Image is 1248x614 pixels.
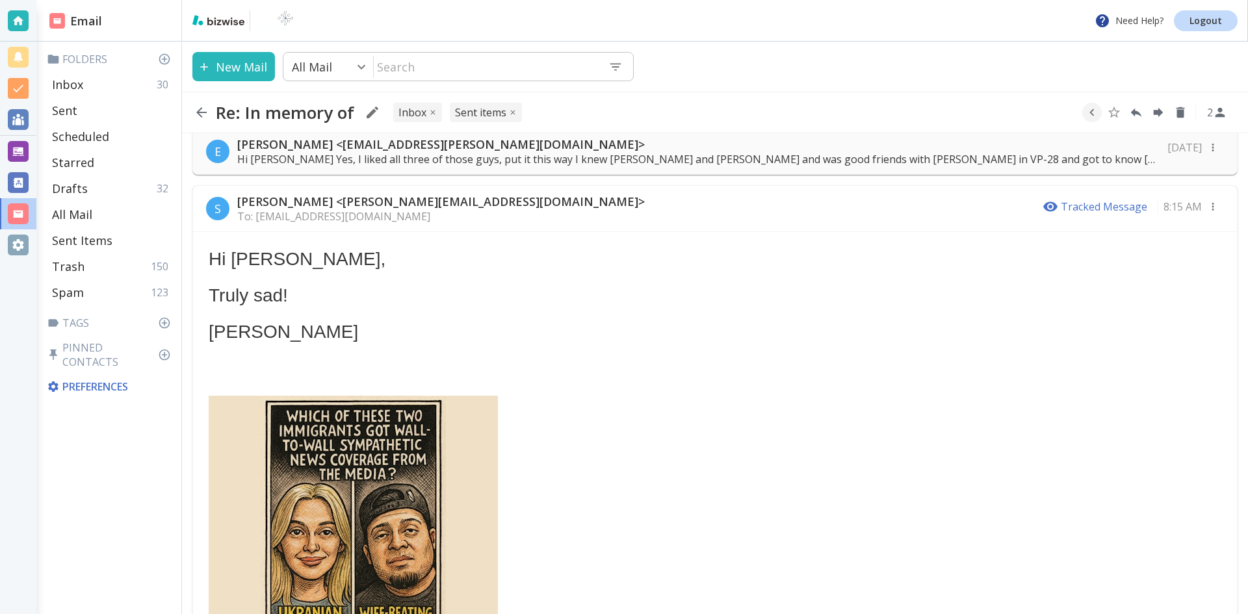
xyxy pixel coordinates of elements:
p: [PERSON_NAME] <[PERSON_NAME][EMAIL_ADDRESS][DOMAIN_NAME]> [237,194,645,209]
h2: Email [49,12,102,30]
p: 150 [151,259,174,274]
img: DashboardSidebarEmail.svg [49,13,65,29]
div: Trash150 [47,253,176,279]
div: Inbox30 [47,71,176,97]
a: Logout [1174,10,1238,31]
p: 8:15 AM [1163,199,1202,214]
p: [DATE] [1167,140,1202,155]
p: 32 [157,181,174,196]
div: All Mail [47,201,176,227]
div: Drafts32 [47,175,176,201]
div: Preferences [44,374,176,399]
p: Starred [52,155,94,170]
button: Tracked Message [1037,194,1152,220]
p: INBOX [398,105,426,120]
p: Need Help? [1095,13,1163,29]
div: Sent Items [47,227,176,253]
h2: Re: In memory of [216,102,354,123]
p: Drafts [52,181,88,196]
p: Pinned Contacts [47,340,176,369]
input: Search [374,53,598,80]
p: Spam [52,285,84,300]
p: [PERSON_NAME] <[EMAIL_ADDRESS][PERSON_NAME][DOMAIN_NAME]> [237,136,1160,152]
p: Logout [1189,16,1222,25]
p: Inbox [52,77,83,92]
p: 2 [1207,105,1213,120]
button: New Mail [192,52,275,81]
p: Tags [47,316,176,330]
p: Tracked Message [1043,199,1147,214]
p: Sent Items [52,233,112,248]
p: To: [EMAIL_ADDRESS][DOMAIN_NAME] [237,209,645,224]
p: 123 [151,285,174,300]
div: S[PERSON_NAME] <[PERSON_NAME][EMAIL_ADDRESS][DOMAIN_NAME]>To: [EMAIL_ADDRESS][DOMAIN_NAME]Tracked... [193,186,1237,232]
p: Sent Items [455,105,506,120]
p: Scheduled [52,129,109,144]
p: Folders [47,52,176,66]
p: Hi [PERSON_NAME] Yes, I liked all three of those guys, put it this way I knew [PERSON_NAME] and [... [237,152,1160,166]
p: E [214,144,221,159]
button: Delete [1171,103,1190,122]
button: Reply [1126,103,1146,122]
p: All Mail [52,207,92,222]
button: See Participants [1201,97,1232,128]
img: bizwise [192,15,244,25]
div: Scheduled [47,123,176,149]
p: Trash [52,259,84,274]
button: Forward [1149,103,1168,122]
div: Sent [47,97,176,123]
div: Starred [47,149,176,175]
p: All Mail [292,59,332,75]
p: Preferences [47,379,174,394]
p: S [214,201,221,216]
p: 30 [157,77,174,92]
img: BioTech International [255,10,315,31]
div: Spam123 [47,279,176,305]
p: Sent [52,103,77,118]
